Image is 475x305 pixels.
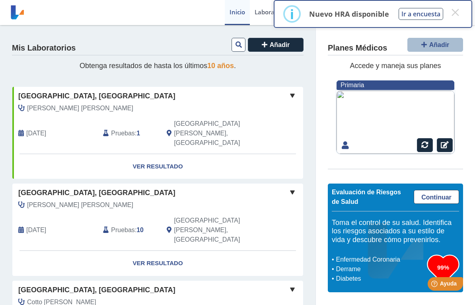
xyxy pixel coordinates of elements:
span: Primaria [341,82,364,88]
span: Pruebas [111,129,134,138]
p: Nuevo HRA disponible [309,9,389,19]
span: Accede y maneja sus planes [350,62,441,70]
a: Ver Resultado [12,251,303,276]
span: Añadir [429,41,450,48]
span: 10 años [207,62,234,70]
li: Enfermedad Coronaria [334,255,427,264]
iframe: Help widget launcher [404,274,466,296]
h3: 99% [427,262,459,272]
h5: Toma el control de su salud. Identifica los riesgos asociados a su estilo de vida y descubre cómo... [332,219,459,244]
span: 2024-01-16 [26,225,46,235]
li: Derrame [334,264,427,274]
span: [GEOGRAPHIC_DATA], [GEOGRAPHIC_DATA] [18,91,175,102]
span: Obtenga resultados de hasta los últimos . [80,62,236,70]
span: Evaluación de Riesgos de Salud [332,189,401,205]
button: Close this dialog [448,5,462,20]
h4: Mis Laboratorios [12,43,76,53]
li: Diabetes [334,274,427,283]
span: 2025-08-20 [26,129,46,138]
span: Negron Perez, Jose [27,104,133,113]
span: Pruebas [111,225,134,235]
span: San Juan, PR [174,119,261,148]
b: 1 [136,130,140,137]
span: San Juan, PR [174,216,261,244]
button: Añadir [407,38,463,52]
div: : [97,216,161,244]
div: : [97,119,161,148]
span: Continuar [421,194,452,201]
a: Ver Resultado [12,154,303,179]
button: Añadir [248,38,304,52]
a: Continuar [414,190,459,204]
span: Añadir [270,41,290,48]
span: Negron Perez, Jose [27,200,133,210]
h4: Planes Médicos [328,43,387,53]
span: [GEOGRAPHIC_DATA], [GEOGRAPHIC_DATA] [18,188,175,198]
div: i [290,7,294,21]
b: 10 [136,227,144,233]
span: [GEOGRAPHIC_DATA], [GEOGRAPHIC_DATA] [18,285,175,295]
button: Ir a encuesta [399,8,443,20]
